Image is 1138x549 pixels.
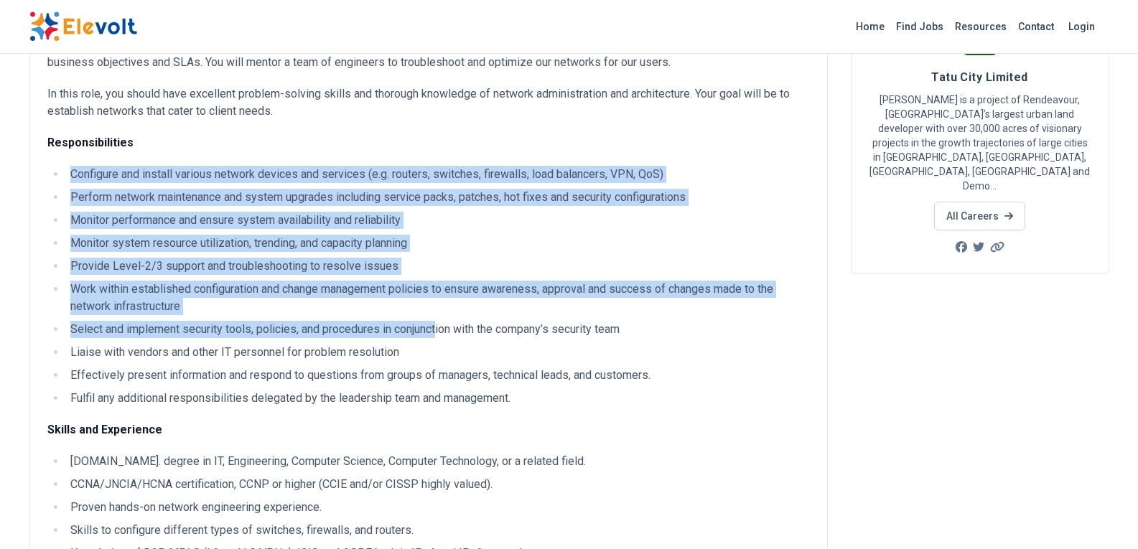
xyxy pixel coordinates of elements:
[934,202,1025,230] a: All Careers
[66,367,810,384] li: Effectively present information and respond to questions from groups of managers, technical leads...
[66,235,810,252] li: Monitor system resource utilization, trending, and capacity planning
[949,15,1012,38] a: Resources
[850,15,890,38] a: Home
[66,258,810,275] li: Provide Level-2/3 support and troubleshooting to resolve issues
[66,281,810,315] li: Work within established configuration and change management policies to ensure awareness, approva...
[1066,480,1138,549] iframe: Chat Widget
[47,85,810,120] p: In this role, you should have excellent problem-solving skills and thorough knowledge of network ...
[66,189,810,206] li: Perform network maintenance and system upgrades including service packs, patches, hot fixes and s...
[66,522,810,539] li: Skills to configure different types of switches, firewalls, and routers.
[869,93,1091,193] p: [PERSON_NAME] is a project of Rendeavour, [GEOGRAPHIC_DATA]’s largest urban land developer with o...
[47,136,134,149] strong: Responsibilities
[29,11,137,42] img: Elevolt
[66,499,810,516] li: Proven hands-on network engineering experience.
[851,291,1109,492] iframe: Advertisement
[47,423,162,436] strong: Skills and Experience
[931,70,1028,84] span: Tatu City Limited
[66,321,810,338] li: Select and implement security tools, policies, and procedures in conjunction with the company’s s...
[66,166,810,183] li: Configure and install various network devices and services (e.g. routers, switches, firewalls, lo...
[1060,12,1104,41] a: Login
[66,476,810,493] li: CCNA/JNCIA/HCNA certification, CCNP or higher (CCIE and/or CISSP highly valued).
[66,344,810,361] li: Liaise with vendors and other IT personnel for problem resolution
[66,453,810,470] li: [DOMAIN_NAME]. degree in IT, Engineering, Computer Science, Computer Technology, or a related field.
[1012,15,1060,38] a: Contact
[66,212,810,229] li: Monitor performance and ensure system availability and reliability
[66,390,810,407] li: Fulfil any additional responsibilities delegated by the leadership team and management.
[890,15,949,38] a: Find Jobs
